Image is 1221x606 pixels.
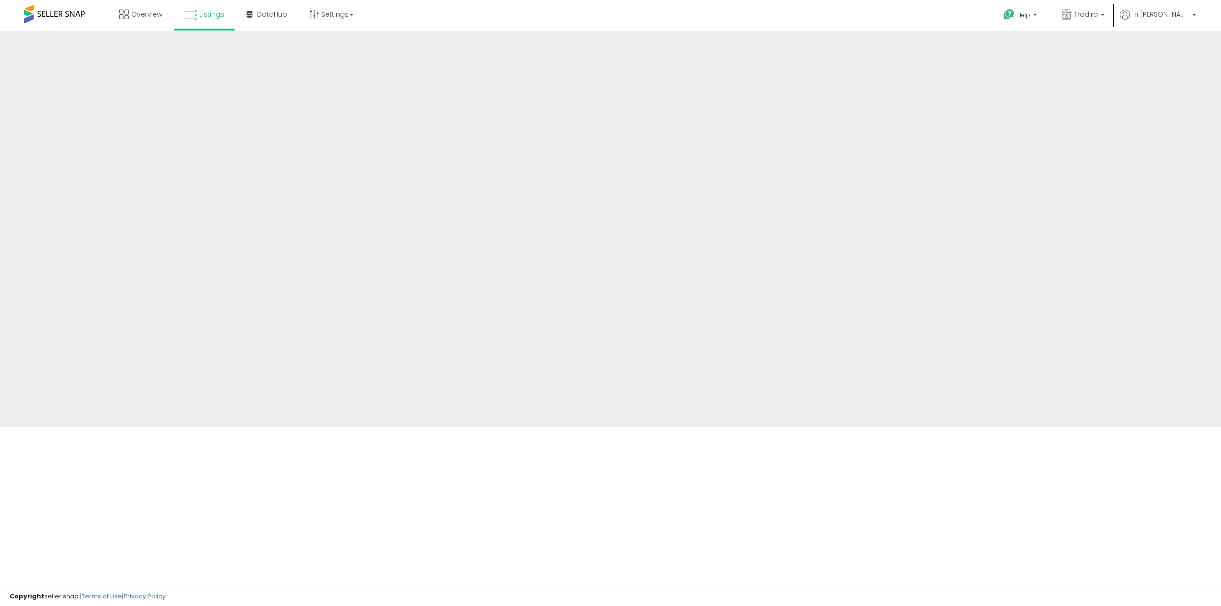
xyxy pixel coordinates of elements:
span: Tradiro [1074,10,1098,19]
i: Get Help [1003,9,1015,21]
span: Listings [199,10,224,19]
a: Hi [PERSON_NAME] [1120,10,1196,31]
span: Overview [131,10,162,19]
span: DataHub [257,10,287,19]
span: Hi [PERSON_NAME] [1132,10,1190,19]
span: Help [1017,11,1030,19]
a: Help [996,1,1046,31]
